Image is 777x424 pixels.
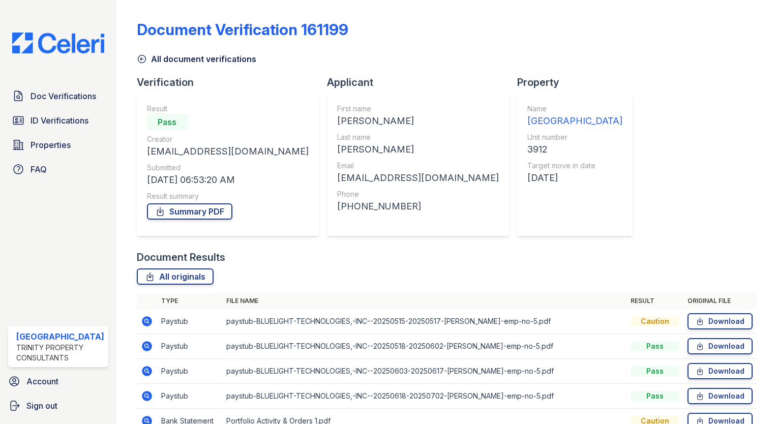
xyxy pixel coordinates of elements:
th: Type [157,293,222,309]
div: Pass [631,391,679,401]
a: FAQ [8,159,108,179]
div: Trinity Property Consultants [16,343,104,363]
div: [GEOGRAPHIC_DATA] [527,114,622,128]
div: Pass [631,366,679,376]
td: paystub-BLUELIGHT-TECHNOLOGIES,-INC--20250518-20250602-[PERSON_NAME]-emp-no-5.pdf [222,334,626,359]
div: First name [337,104,499,114]
div: Pass [147,114,188,130]
div: Phone [337,189,499,199]
td: Paystub [157,309,222,334]
div: [EMAIL_ADDRESS][DOMAIN_NAME] [147,144,309,159]
a: All originals [137,268,214,285]
div: [PERSON_NAME] [337,114,499,128]
div: Last name [337,132,499,142]
div: Document Results [137,250,225,264]
div: Property [517,75,641,89]
th: Original file [683,293,757,309]
div: Submitted [147,163,309,173]
div: Name [527,104,622,114]
div: Verification [137,75,327,89]
div: Result summary [147,191,309,201]
a: All document verifications [137,53,256,65]
td: Paystub [157,384,222,409]
a: Name [GEOGRAPHIC_DATA] [527,104,622,128]
a: Account [4,371,112,391]
a: Doc Verifications [8,86,108,106]
div: Email [337,161,499,171]
div: [GEOGRAPHIC_DATA] [16,330,104,343]
span: Account [26,375,58,387]
div: Pass [631,341,679,351]
a: Download [688,388,753,404]
a: Download [688,338,753,354]
a: Properties [8,135,108,155]
span: FAQ [31,163,47,175]
img: CE_Logo_Blue-a8612792a0a2168367f1c8372b55b34899dd931a85d93a1a3d3e32e68fde9ad4.png [4,33,112,53]
th: File name [222,293,626,309]
div: [PERSON_NAME] [337,142,499,157]
div: [EMAIL_ADDRESS][DOMAIN_NAME] [337,171,499,185]
a: ID Verifications [8,110,108,131]
a: Summary PDF [147,203,232,220]
div: Applicant [327,75,517,89]
div: Unit number [527,132,622,142]
a: Sign out [4,396,112,416]
div: Result [147,104,309,114]
td: paystub-BLUELIGHT-TECHNOLOGIES,-INC--20250515-20250517-[PERSON_NAME]-emp-no-5.pdf [222,309,626,334]
div: [DATE] 06:53:20 AM [147,173,309,187]
span: Properties [31,139,71,151]
span: Sign out [26,400,57,412]
th: Result [626,293,683,309]
td: Paystub [157,359,222,384]
div: Document Verification 161199 [137,20,348,39]
span: ID Verifications [31,114,88,127]
td: paystub-BLUELIGHT-TECHNOLOGIES,-INC--20250603-20250617-[PERSON_NAME]-emp-no-5.pdf [222,359,626,384]
div: Creator [147,134,309,144]
div: Caution [631,316,679,326]
div: 3912 [527,142,622,157]
a: Download [688,363,753,379]
div: Target move in date [527,161,622,171]
div: [PHONE_NUMBER] [337,199,499,214]
a: Download [688,313,753,329]
td: paystub-BLUELIGHT-TECHNOLOGIES,-INC--20250618-20250702-[PERSON_NAME]-emp-no-5.pdf [222,384,626,409]
td: Paystub [157,334,222,359]
div: [DATE] [527,171,622,185]
span: Doc Verifications [31,90,96,102]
